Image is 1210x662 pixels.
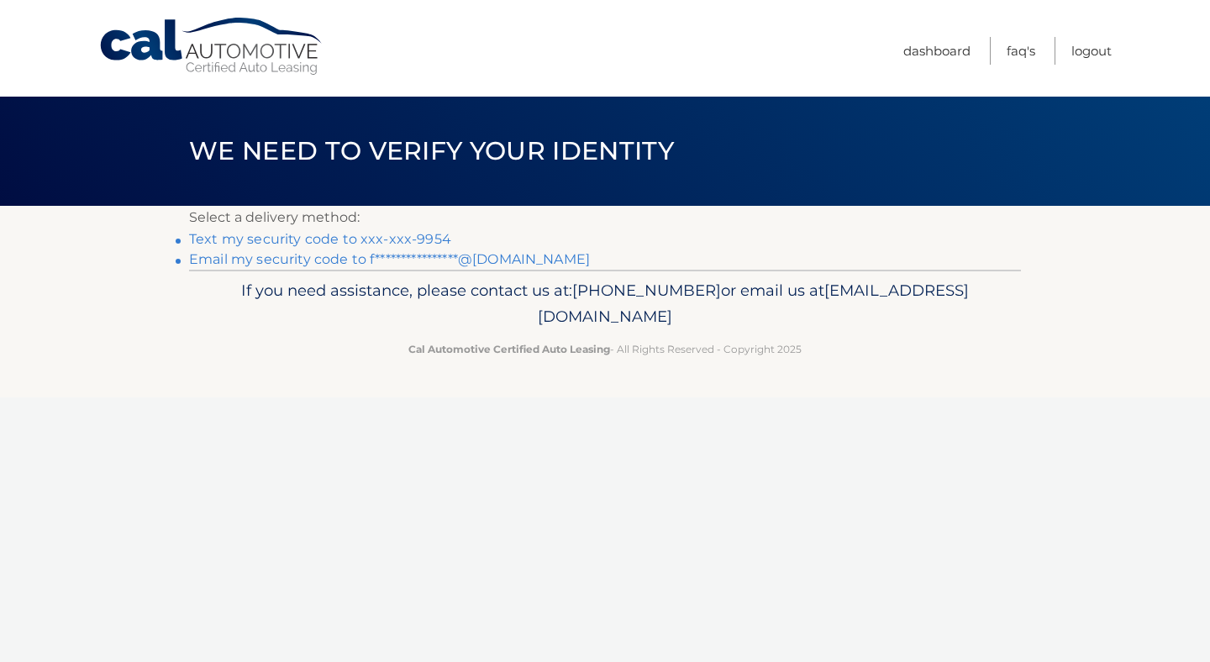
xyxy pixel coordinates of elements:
a: Logout [1071,37,1112,65]
span: We need to verify your identity [189,135,674,166]
p: If you need assistance, please contact us at: or email us at [200,277,1010,331]
strong: Cal Automotive Certified Auto Leasing [408,343,610,355]
a: Dashboard [903,37,971,65]
p: - All Rights Reserved - Copyright 2025 [200,340,1010,358]
a: Cal Automotive [98,17,325,76]
a: Text my security code to xxx-xxx-9954 [189,231,451,247]
p: Select a delivery method: [189,206,1021,229]
span: [PHONE_NUMBER] [572,281,721,300]
a: FAQ's [1007,37,1035,65]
